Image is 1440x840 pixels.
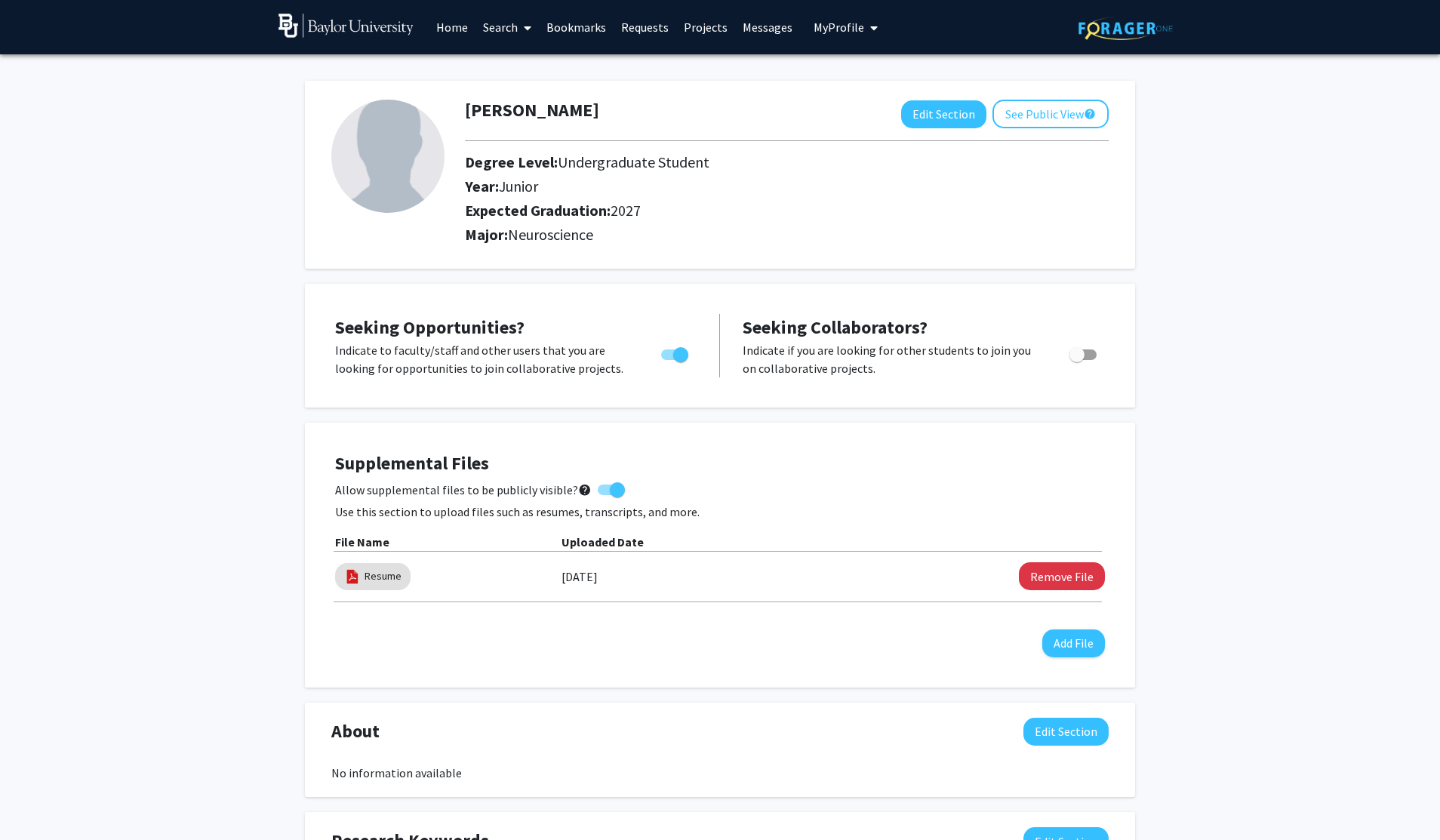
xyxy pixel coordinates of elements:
[1063,341,1105,364] div: Toggle
[1084,105,1096,123] mat-icon: help
[614,1,676,54] a: Requests
[1078,17,1173,40] img: ForagerOne Logo
[539,1,614,54] a: Bookmarks
[429,1,475,54] a: Home
[11,772,64,829] iframe: Chat
[743,315,928,339] span: Seeking Collaborators?
[278,14,414,38] img: Baylor University Logo
[465,100,599,122] h1: [PERSON_NAME]
[475,1,539,54] a: Search
[331,764,1109,782] div: No information available
[365,568,402,584] a: Resume
[676,1,735,54] a: Projects
[743,341,1041,377] p: Indicate if you are looking for other students to join you on collaborative projects.
[735,1,800,54] a: Messages
[465,153,1004,171] h2: Degree Level:
[465,177,1004,195] h2: Year:
[331,718,380,745] span: About
[558,152,709,171] span: Undergraduate Student
[1023,718,1109,746] button: Edit About
[335,503,1105,521] p: Use this section to upload files such as resumes, transcripts, and more.
[335,481,592,499] span: Allow supplemental files to be publicly visible?
[901,100,986,128] button: Edit Section
[562,564,598,589] label: [DATE]
[508,225,593,244] span: Neuroscience
[335,534,389,549] b: File Name
[499,177,538,195] span: Junior
[578,481,592,499] mat-icon: help
[1042,629,1105,657] button: Add File
[1019,562,1105,590] button: Remove Resume File
[655,341,697,364] div: Toggle
[465,202,1004,220] h2: Expected Graduation:
[335,341,632,377] p: Indicate to faculty/staff and other users that you are looking for opportunities to join collabor...
[611,201,641,220] span: 2027
[331,100,445,213] img: Profile Picture
[814,20,864,35] span: My Profile
[344,568,361,585] img: pdf_icon.png
[562,534,644,549] b: Uploaded Date
[465,226,1109,244] h2: Major:
[335,453,1105,475] h4: Supplemental Files
[992,100,1109,128] button: See Public View
[335,315,525,339] span: Seeking Opportunities?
